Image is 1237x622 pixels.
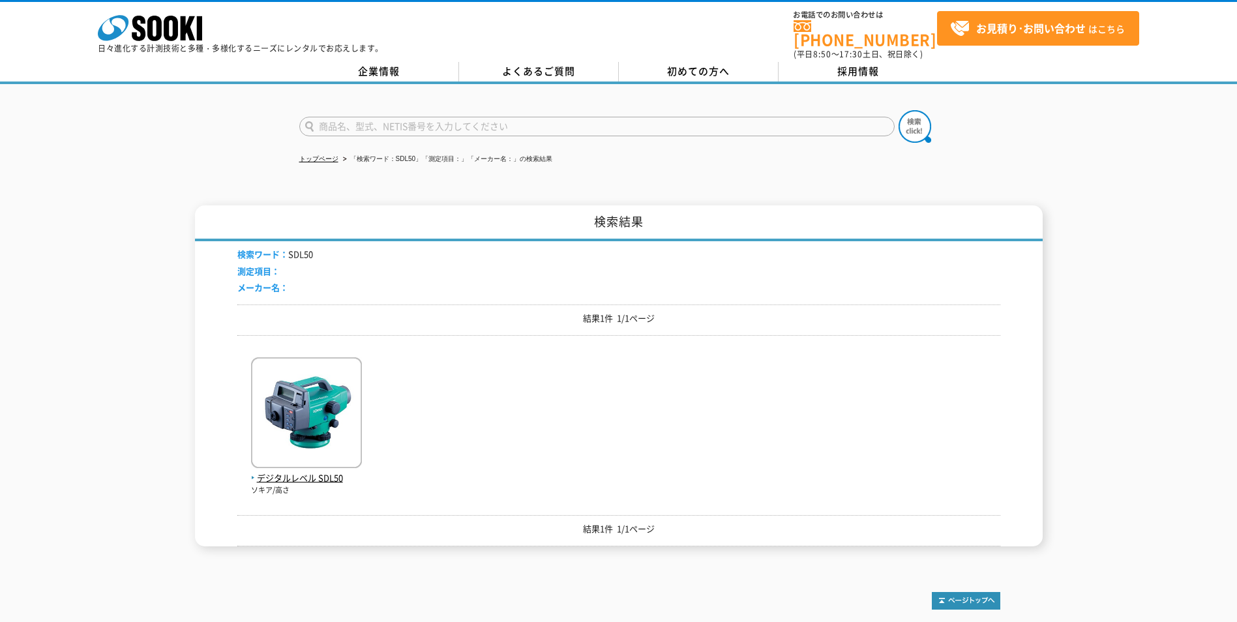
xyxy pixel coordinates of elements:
span: 測定項目： [237,265,280,277]
p: 結果1件 1/1ページ [237,522,1000,536]
h1: 検索結果 [195,205,1043,241]
p: ソキア/高さ [251,485,362,496]
a: トップページ [299,155,338,162]
p: 結果1件 1/1ページ [237,312,1000,325]
a: デジタルレベル SDL50 [251,458,362,485]
span: メーカー名： [237,281,288,293]
a: よくあるご質問 [459,62,619,81]
a: 企業情報 [299,62,459,81]
p: 日々進化する計測技術と多種・多様化するニーズにレンタルでお応えします。 [98,44,383,52]
img: トップページへ [932,592,1000,610]
span: はこちら [950,19,1125,38]
span: 初めての方へ [667,64,730,78]
a: [PHONE_NUMBER] [794,20,937,47]
input: 商品名、型式、NETIS番号を入力してください [299,117,895,136]
a: 初めての方へ [619,62,779,81]
span: お電話でのお問い合わせは [794,11,937,19]
span: (平日 ～ 土日、祝日除く) [794,48,923,60]
span: デジタルレベル SDL50 [251,471,362,485]
strong: お見積り･お問い合わせ [976,20,1086,36]
li: 「検索ワード：SDL50」「測定項目：」「メーカー名：」の検索結果 [340,153,553,166]
li: SDL50 [237,248,313,261]
span: 検索ワード： [237,248,288,260]
span: 8:50 [813,48,831,60]
img: SDL50 [251,357,362,471]
span: 17:30 [839,48,863,60]
a: 採用情報 [779,62,938,81]
img: btn_search.png [899,110,931,143]
a: お見積り･お問い合わせはこちら [937,11,1139,46]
